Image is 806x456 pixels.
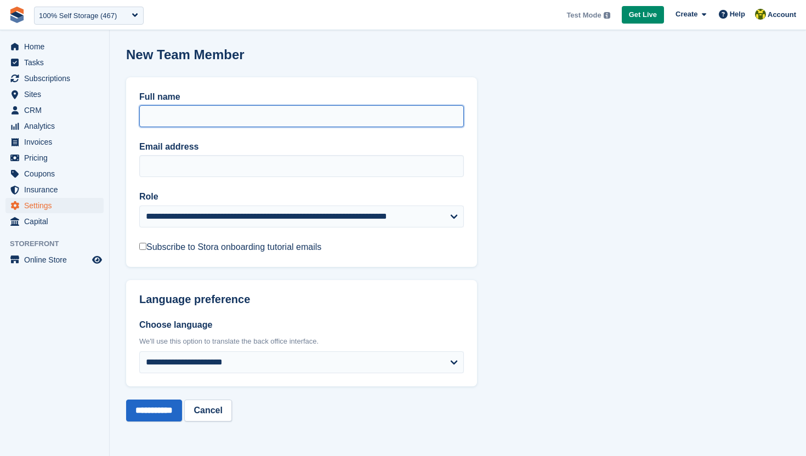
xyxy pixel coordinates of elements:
[9,7,25,23] img: stora-icon-8386f47178a22dfd0bd8f6a31ec36ba5ce8667c1dd55bd0f319d3a0aa187defe.svg
[604,12,610,19] img: icon-info-grey-7440780725fd019a000dd9b08b2336e03edf1995a4989e88bcd33f0948082b44.svg
[5,71,104,86] a: menu
[139,318,464,332] label: Choose language
[24,198,90,213] span: Settings
[139,242,321,253] label: Subscribe to Stora onboarding tutorial emails
[139,90,464,104] label: Full name
[755,9,766,20] img: Rob Sweeney
[24,182,90,197] span: Insurance
[24,55,90,70] span: Tasks
[768,9,796,20] span: Account
[139,243,146,250] input: Subscribe to Stora onboarding tutorial emails
[5,39,104,54] a: menu
[24,87,90,102] span: Sites
[24,214,90,229] span: Capital
[730,9,745,20] span: Help
[676,9,697,20] span: Create
[184,400,231,421] a: Cancel
[5,182,104,197] a: menu
[5,252,104,267] a: menu
[5,166,104,181] a: menu
[139,190,464,203] label: Role
[139,140,464,153] label: Email address
[139,336,464,347] div: We'll use this option to translate the back office interface.
[39,10,117,21] div: 100% Self Storage (467)
[5,214,104,229] a: menu
[10,238,109,249] span: Storefront
[90,253,104,266] a: Preview store
[5,102,104,118] a: menu
[24,102,90,118] span: CRM
[24,150,90,166] span: Pricing
[5,87,104,102] a: menu
[139,293,464,306] h2: Language preference
[24,118,90,134] span: Analytics
[5,118,104,134] a: menu
[629,9,657,20] span: Get Live
[24,166,90,181] span: Coupons
[126,47,245,62] h1: New Team Member
[5,55,104,70] a: menu
[24,39,90,54] span: Home
[5,198,104,213] a: menu
[5,150,104,166] a: menu
[24,71,90,86] span: Subscriptions
[24,134,90,150] span: Invoices
[622,6,664,24] a: Get Live
[566,10,601,21] span: Test Mode
[5,134,104,150] a: menu
[24,252,90,267] span: Online Store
